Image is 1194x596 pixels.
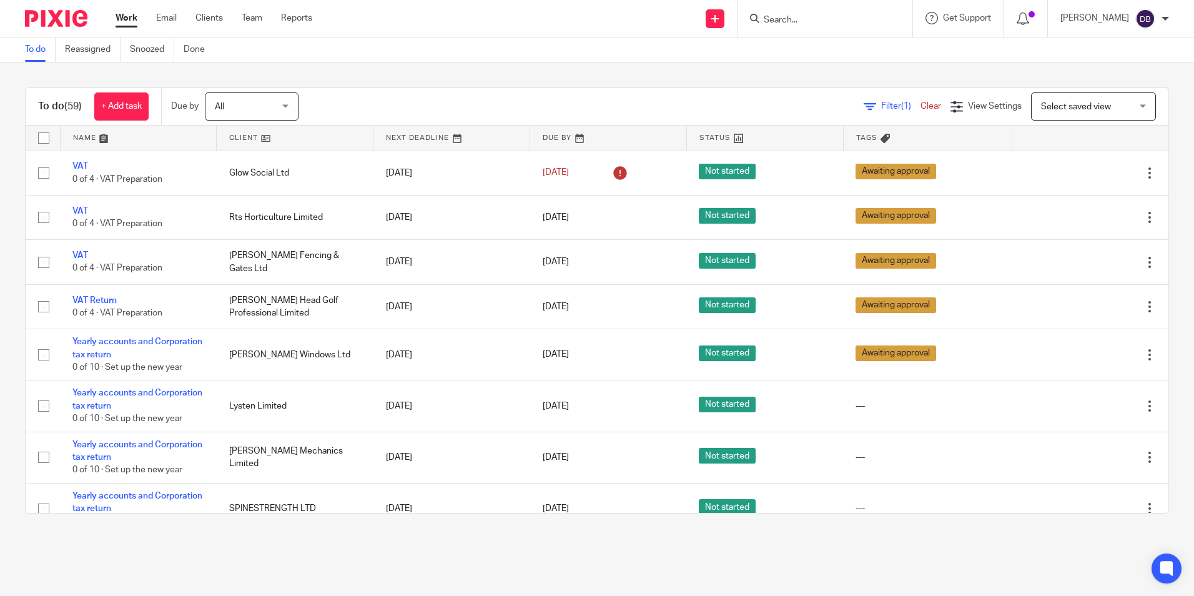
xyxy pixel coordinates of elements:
[72,219,162,228] span: 0 of 4 · VAT Preparation
[72,309,162,317] span: 0 of 4 · VAT Preparation
[373,329,530,380] td: [DATE]
[373,151,530,195] td: [DATE]
[171,100,199,112] p: Due by
[217,240,373,284] td: [PERSON_NAME] Fencing & Gates Ltd
[856,451,999,464] div: ---
[116,12,137,24] a: Work
[543,350,569,359] span: [DATE]
[65,37,121,62] a: Reassigned
[94,92,149,121] a: + Add task
[881,102,920,111] span: Filter
[543,169,569,177] span: [DATE]
[72,337,202,359] a: Yearly accounts and Corporation tax return
[72,207,88,216] a: VAT
[217,432,373,483] td: [PERSON_NAME] Mechanics Limited
[38,100,82,113] h1: To do
[217,329,373,380] td: [PERSON_NAME] Windows Ltd
[920,102,941,111] a: Clear
[856,164,936,179] span: Awaiting approval
[156,12,177,24] a: Email
[215,102,224,111] span: All
[72,251,88,260] a: VAT
[856,502,999,515] div: ---
[856,400,999,412] div: ---
[72,363,182,372] span: 0 of 10 · Set up the new year
[25,37,56,62] a: To do
[699,499,756,515] span: Not started
[72,440,202,462] a: Yearly accounts and Corporation tax return
[281,12,312,24] a: Reports
[72,389,202,410] a: Yearly accounts and Corporation tax return
[373,195,530,239] td: [DATE]
[1135,9,1155,29] img: svg%3E
[217,380,373,432] td: Lysten Limited
[543,257,569,266] span: [DATE]
[217,483,373,534] td: SPINESTRENGTH LTD
[72,296,117,305] a: VAT Return
[72,264,162,273] span: 0 of 4 · VAT Preparation
[699,297,756,313] span: Not started
[543,402,569,410] span: [DATE]
[943,14,991,22] span: Get Support
[1041,102,1111,111] span: Select saved view
[699,397,756,412] span: Not started
[543,453,569,462] span: [DATE]
[72,162,88,171] a: VAT
[217,195,373,239] td: Rts Horticulture Limited
[130,37,174,62] a: Snoozed
[242,12,262,24] a: Team
[25,10,87,27] img: Pixie
[699,164,756,179] span: Not started
[1060,12,1129,24] p: [PERSON_NAME]
[856,345,936,361] span: Awaiting approval
[762,15,875,26] input: Search
[72,414,182,423] span: 0 of 10 · Set up the new year
[217,284,373,329] td: [PERSON_NAME] Head Golf Professional Limited
[856,253,936,269] span: Awaiting approval
[543,302,569,311] span: [DATE]
[901,102,911,111] span: (1)
[856,297,936,313] span: Awaiting approval
[856,208,936,224] span: Awaiting approval
[856,134,877,141] span: Tags
[699,253,756,269] span: Not started
[72,492,202,513] a: Yearly accounts and Corporation tax return
[72,465,182,474] span: 0 of 10 · Set up the new year
[217,151,373,195] td: Glow Social Ltd
[373,432,530,483] td: [DATE]
[373,380,530,432] td: [DATE]
[699,208,756,224] span: Not started
[699,345,756,361] span: Not started
[543,504,569,513] span: [DATE]
[373,284,530,329] td: [DATE]
[184,37,214,62] a: Done
[195,12,223,24] a: Clients
[64,101,82,111] span: (59)
[373,240,530,284] td: [DATE]
[373,483,530,534] td: [DATE]
[699,448,756,464] span: Not started
[72,175,162,184] span: 0 of 4 · VAT Preparation
[968,102,1022,111] span: View Settings
[543,213,569,222] span: [DATE]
